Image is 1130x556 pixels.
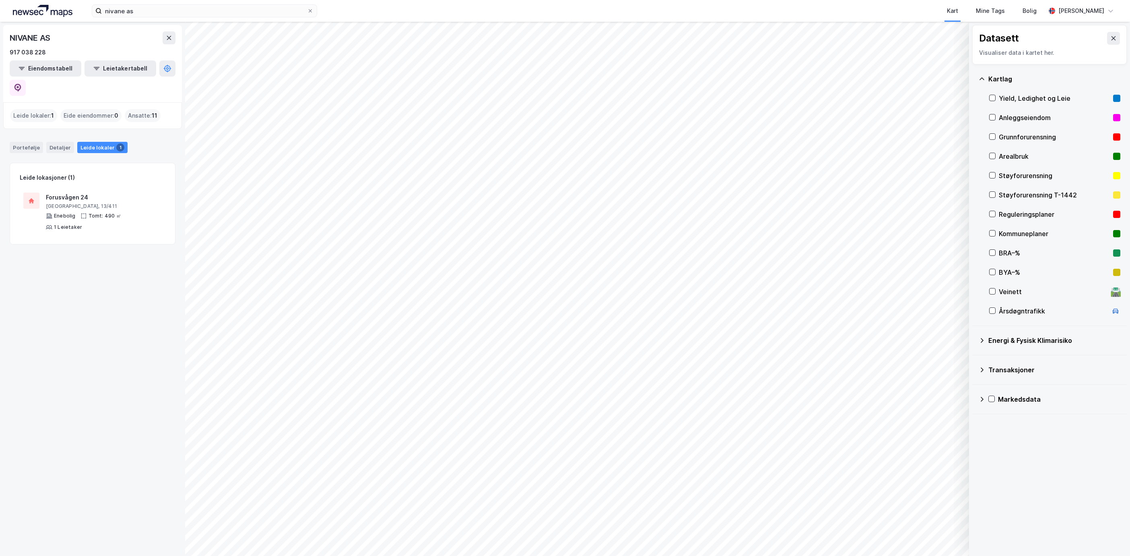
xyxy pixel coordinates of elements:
div: Forusvågen 24 [46,193,162,202]
div: Tomt: 490 ㎡ [89,213,121,219]
div: 1 Leietaker [54,224,82,230]
div: Leide lokaler : [10,109,57,122]
div: Veinett [999,287,1107,297]
div: Kart [947,6,958,16]
iframe: Chat Widget [1090,517,1130,556]
button: Leietakertabell [85,60,156,77]
div: NIVANE AS [10,31,52,44]
div: Portefølje [10,142,43,153]
span: 1 [51,111,54,120]
div: Mine Tags [976,6,1005,16]
div: Detaljer [46,142,74,153]
div: Yield, Ledighet og Leie [999,93,1110,103]
span: 0 [114,111,118,120]
div: Arealbruk [999,151,1110,161]
div: Anleggseiendom [999,113,1110,122]
div: [GEOGRAPHIC_DATA], 13/411 [46,203,162,210]
div: [PERSON_NAME] [1058,6,1104,16]
div: Ansatte : [125,109,161,122]
div: BRA–% [999,248,1110,258]
div: 917 038 228 [10,48,46,57]
input: Søk på adresse, matrikkel, gårdeiere, leietakere eller personer [102,5,307,17]
div: Visualiser data i kartet her. [979,48,1120,58]
img: logo.a4113a55bc3d86da70a041830d287a7e.svg [13,5,72,17]
div: 🛣️ [1110,286,1121,297]
div: Leide lokaler [77,142,128,153]
div: 1 [116,143,124,151]
div: Støyforurensning [999,171,1110,180]
div: Kontrollprogram for chat [1090,517,1130,556]
div: Kartlag [988,74,1120,84]
div: Datasett [979,32,1019,45]
div: Reguleringsplaner [999,210,1110,219]
span: 11 [152,111,157,120]
div: Enebolig [54,213,76,219]
div: Energi & Fysisk Klimarisiko [988,336,1120,345]
div: Transaksjoner [988,365,1120,375]
div: Støyforurensning T-1442 [999,190,1110,200]
div: Grunnforurensning [999,132,1110,142]
div: Eide eiendommer : [60,109,122,122]
button: Eiendomstabell [10,60,81,77]
div: Kommuneplaner [999,229,1110,239]
div: Markedsdata [998,394,1120,404]
div: Leide lokasjoner (1) [20,173,75,183]
div: Årsdøgntrafikk [999,306,1107,316]
div: Bolig [1023,6,1037,16]
div: BYA–% [999,268,1110,277]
